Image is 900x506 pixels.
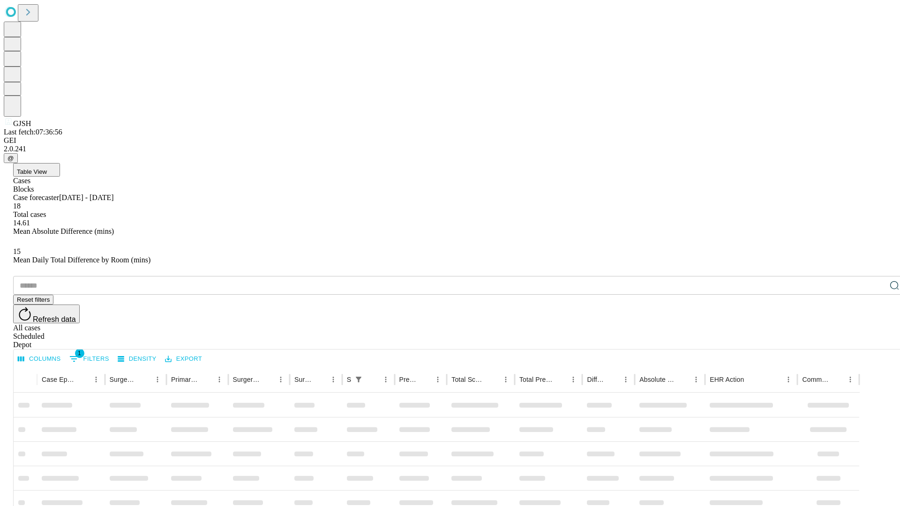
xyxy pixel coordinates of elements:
[4,153,18,163] button: @
[13,210,46,218] span: Total cases
[399,376,418,383] div: Predicted In Room Duration
[200,373,213,386] button: Sort
[90,373,103,386] button: Menu
[261,373,274,386] button: Sort
[42,376,75,383] div: Case Epic Id
[59,193,113,201] span: [DATE] - [DATE]
[13,119,31,127] span: GJSH
[138,373,151,386] button: Sort
[314,373,327,386] button: Sort
[294,376,313,383] div: Surgery Date
[17,296,50,303] span: Reset filters
[13,163,60,177] button: Table View
[163,352,204,366] button: Export
[710,376,744,383] div: EHR Action
[151,373,164,386] button: Menu
[831,373,844,386] button: Sort
[451,376,485,383] div: Total Scheduled Duration
[110,376,137,383] div: Surgeon Name
[15,352,63,366] button: Select columns
[17,168,47,175] span: Table View
[13,202,21,210] span: 18
[844,373,857,386] button: Menu
[33,315,76,323] span: Refresh data
[213,373,226,386] button: Menu
[606,373,619,386] button: Sort
[13,295,53,305] button: Reset filters
[13,305,80,323] button: Refresh data
[13,256,150,264] span: Mean Daily Total Difference by Room (mins)
[745,373,758,386] button: Sort
[7,155,14,162] span: @
[76,373,90,386] button: Sort
[782,373,795,386] button: Menu
[13,247,21,255] span: 15
[519,376,553,383] div: Total Predicted Duration
[4,145,896,153] div: 2.0.241
[431,373,444,386] button: Menu
[67,351,112,366] button: Show filters
[554,373,567,386] button: Sort
[274,373,287,386] button: Menu
[499,373,512,386] button: Menu
[690,373,703,386] button: Menu
[802,376,829,383] div: Comments
[639,376,675,383] div: Absolute Difference
[352,373,365,386] div: 1 active filter
[486,373,499,386] button: Sort
[13,219,30,227] span: 14.61
[13,193,59,201] span: Case forecaster
[352,373,365,386] button: Show filters
[13,227,114,235] span: Mean Absolute Difference (mins)
[379,373,392,386] button: Menu
[676,373,690,386] button: Sort
[587,376,605,383] div: Difference
[115,352,159,366] button: Density
[567,373,580,386] button: Menu
[75,349,84,358] span: 1
[4,136,896,145] div: GEI
[347,376,351,383] div: Scheduled In Room Duration
[366,373,379,386] button: Sort
[327,373,340,386] button: Menu
[418,373,431,386] button: Sort
[171,376,198,383] div: Primary Service
[619,373,632,386] button: Menu
[4,128,62,136] span: Last fetch: 07:36:56
[233,376,260,383] div: Surgery Name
